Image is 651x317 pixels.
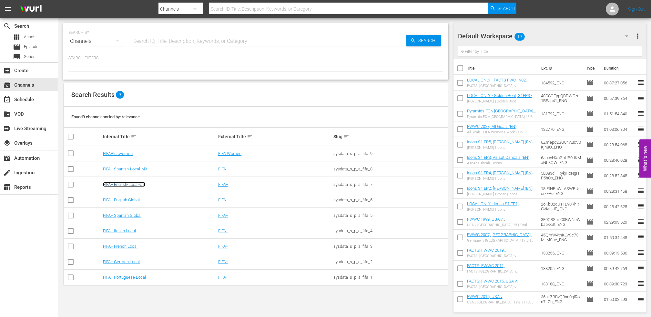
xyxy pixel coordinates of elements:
a: FWWC 1999, USA v [GEOGRAPHIC_DATA] (EN) [467,217,515,226]
span: 9 [116,91,124,99]
a: FIFA+ [218,259,228,264]
td: 00:39:13.586 [601,245,637,261]
span: Episode [586,110,594,118]
span: Automation [3,154,11,162]
td: 00:39:42.769 [601,261,637,276]
div: sysdata_s_p_a_fifa_6 [333,197,447,202]
span: reorder [637,264,645,272]
td: 00:28:54.068 [601,137,637,152]
a: FIFA Women [218,151,241,156]
a: FACTS: FWWC 2015, USA v [GEOGRAPHIC_DATA] (EN) [467,279,519,288]
span: Episode [586,234,594,241]
p: Search Filters: [68,55,443,61]
span: Episode [586,79,594,87]
td: 18jFfHPhWLASWPUeorkFP6_ENG [538,183,584,199]
td: 01:51:54.840 [601,106,637,121]
div: sysdata_s_p_a_fifa_7 [333,182,447,187]
td: 131792_ENG [538,106,584,121]
th: Ext. ID [537,59,582,77]
td: 01:50:02.293 [601,292,637,307]
a: Icons S1 EP3, Asisat Oshoala (EN) [467,155,529,160]
span: Episode [13,43,21,51]
button: Open Feedback Widget [639,139,651,178]
span: Ingestion [3,169,11,177]
span: reorder [637,233,645,241]
div: sysdata_s_p_a_fifa_2 [333,259,447,264]
span: reorder [637,156,645,164]
div: sysdata_s_p_a_fifa_5 [333,213,447,218]
div: sysdata_s_p_a_fifa_4 [333,228,447,233]
div: Internal Title [103,133,216,140]
div: External Title [218,133,331,140]
span: reorder [637,249,645,256]
td: 00:28:46.028 [601,152,637,168]
a: Icons S1 EP4, [PERSON_NAME] (EN) [467,170,533,175]
td: 134592_ENG [538,75,584,91]
span: Episode [586,264,594,272]
th: Type [582,59,600,77]
div: USA v [GEOGRAPHIC_DATA] | Final | FIFA Women's World Cup Canada 2015™ | Full Match Replay [467,300,536,304]
span: menu [4,5,12,13]
div: Pyramids FC v [GEOGRAPHIC_DATA] | FIFA [DEMOGRAPHIC_DATA]-Pacific Play-off™ | FIFA Intercontinent... [467,115,536,119]
td: 5L083dHiRykjHoNgHP5hCb_ENG [538,168,584,183]
span: Reports [3,183,11,191]
td: 00:57:39.364 [601,91,637,106]
a: Sign Out [628,6,645,12]
div: FACTS: [GEOGRAPHIC_DATA] v [GEOGRAPHIC_DATA] FR | [GEOGRAPHIC_DATA] 1982 [467,84,536,88]
span: Episode [586,295,594,303]
button: Search [488,3,516,14]
span: reorder [637,94,645,102]
td: 00:39:30.723 [601,276,637,292]
span: Overlays [3,139,11,147]
a: FIFA+ [218,182,228,187]
span: Schedule [3,96,11,103]
td: 138205_ENG [538,261,584,276]
a: FIFA+ [218,244,228,249]
div: sysdata_s_p_a_fifa_8 [333,167,447,171]
td: 00:37:27.056 [601,75,637,91]
a: FACTS: FWWC 2019, [GEOGRAPHIC_DATA] v [GEOGRAPHIC_DATA] (EN) [467,248,515,262]
span: Series [13,53,21,61]
a: FWWC 2023, All Goals (EN) [467,124,516,129]
div: All Goals | FIFA Women's World Cup Australia & [GEOGRAPHIC_DATA] 2023™ [467,130,536,134]
div: Slug [333,133,447,140]
a: LOCAL ONLY - FACTS FWC 1982 [GEOGRAPHIC_DATA] v [GEOGRAPHIC_DATA] (EN) [467,78,528,92]
div: [PERSON_NAME] | Golden Boot [467,99,536,103]
a: FWWC 2007, [GEOGRAPHIC_DATA] v [GEOGRAPHIC_DATA] (EN) [467,232,534,242]
span: reorder [637,280,645,287]
span: Episode [586,156,594,164]
span: 19 [514,30,525,43]
td: 138188_ENG [538,276,584,292]
div: [PERSON_NAME] | Icons [467,146,533,150]
span: sort [247,134,253,139]
td: 02:29:03.520 [601,214,637,230]
a: Icons S1 EP2, [PERSON_NAME] (EN) [467,186,533,191]
td: 00:28:31.468 [601,183,637,199]
td: 00:28:42.628 [601,199,637,214]
div: sysdata_s_p_a_fifa_9 [333,151,447,156]
span: Search [498,3,515,14]
div: [PERSON_NAME] | Icons [467,207,536,212]
div: Germany v [GEOGRAPHIC_DATA] | Final | FIFA Women's World Cup [GEOGRAPHIC_DATA] 2007™ | Full Match... [467,238,536,243]
div: sysdata_s_p_a_fifa_1 [333,275,447,280]
a: FIFA+ Italian Local [103,228,136,233]
span: Episode [586,187,594,195]
div: Default Workspace [458,27,635,45]
span: Live Streaming [3,125,11,132]
div: FACTS: [GEOGRAPHIC_DATA] v [GEOGRAPHIC_DATA] | [GEOGRAPHIC_DATA] 2011 [467,269,536,274]
span: Asset [24,34,35,40]
span: reorder [637,79,645,86]
span: Episode [586,218,594,226]
span: Episode [586,172,594,179]
a: FIFAPluswomen [103,151,133,156]
a: FIFA+ English Global [103,197,140,202]
td: 2oKbB2qUs1L90RhRCVMUJP_ENG [538,199,584,214]
a: FIFA+ Portuguese Local [103,275,146,280]
span: reorder [637,295,645,303]
a: FIFA+ English-Local-US [103,182,145,187]
a: FIFA+ German Local [103,259,140,264]
span: Episode [586,280,594,288]
a: LOCAL ONLY - Icons S1 EP1, [PERSON_NAME] (EN) [467,201,521,211]
button: Search [406,35,441,46]
a: FACTS: FWWC 2011, [GEOGRAPHIC_DATA] v [GEOGRAPHIC_DATA] (EN) [467,263,515,278]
